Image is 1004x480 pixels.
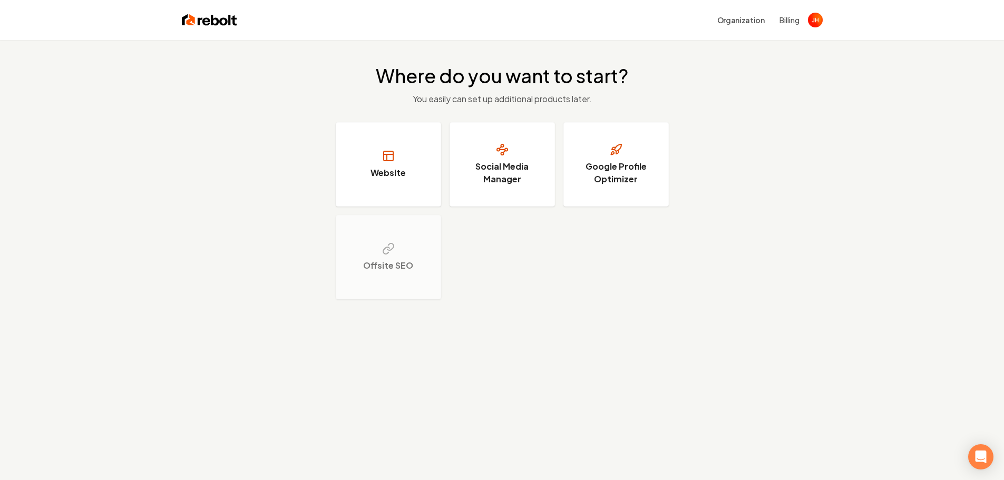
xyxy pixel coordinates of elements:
button: Website [336,122,441,207]
button: Google Profile Optimizer [563,122,669,207]
img: Rebolt Logo [182,13,237,27]
button: Billing [779,15,800,25]
h2: Where do you want to start? [376,65,628,86]
img: Jammie Hampton [808,13,823,27]
p: You easily can set up additional products later. [376,93,628,105]
button: Organization [711,11,771,30]
h3: Website [371,166,406,179]
h3: Offsite SEO [363,259,413,272]
button: Social Media Manager [450,122,555,207]
h3: Social Media Manager [463,160,542,185]
h3: Google Profile Optimizer [577,160,656,185]
div: Open Intercom Messenger [968,444,993,469]
button: Open user button [808,13,823,27]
